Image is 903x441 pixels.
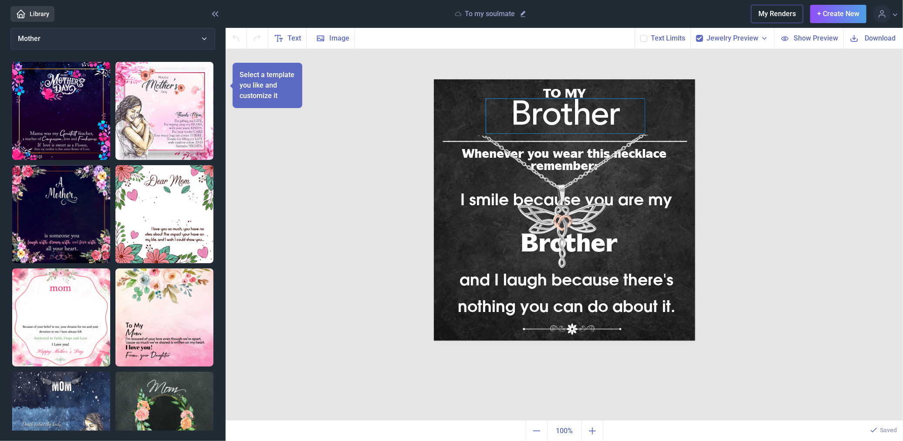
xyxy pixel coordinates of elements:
span: Jewelry Preview [707,33,758,44]
button: Download [843,28,903,48]
span: Show Preview [794,33,838,43]
span: Mother [18,34,41,43]
div: Brother [486,99,645,133]
span: Download [865,33,896,43]
div: I smile because you are my [445,187,688,207]
p: Saved [880,426,897,434]
button: Actual size [547,421,582,441]
span: and I laugh because there's nothing you can do about it. [458,273,675,315]
a: Library [10,6,54,22]
img: Thanks mom, for gifting me life [115,62,213,160]
button: Mother [10,28,215,50]
button: Show Preview [774,28,843,48]
button: Image [307,28,355,48]
button: + Create New [810,5,866,23]
p: To my soulmate [465,10,515,18]
button: Zoom out [526,421,547,441]
img: Mama was my greatest teacher [12,62,110,160]
button: Text Limits [651,33,685,44]
span: Image [329,33,349,44]
div: Whenever you wear this necklace remember: [453,147,676,173]
button: Text [268,28,307,48]
img: Mom - I'm assured of your love [115,268,213,366]
button: Zoom in [582,421,603,441]
img: b009.jpg [434,79,695,341]
div: TO MY [526,87,603,99]
p: Select a template you like and customize it [240,70,295,101]
button: Redo [247,28,268,48]
img: Message Card Mother day [12,268,110,366]
div: ___________________________________________ [438,129,693,156]
button: Jewelry Preview [707,33,769,44]
button: My Renders [751,5,803,23]
img: Dear Mom I love you so much [115,165,213,263]
div: Brother [518,230,619,256]
span: Text [287,33,301,44]
button: Undo [226,28,247,48]
img: Mother is someone you laugh with [12,165,110,263]
span: 100% [549,422,580,440]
